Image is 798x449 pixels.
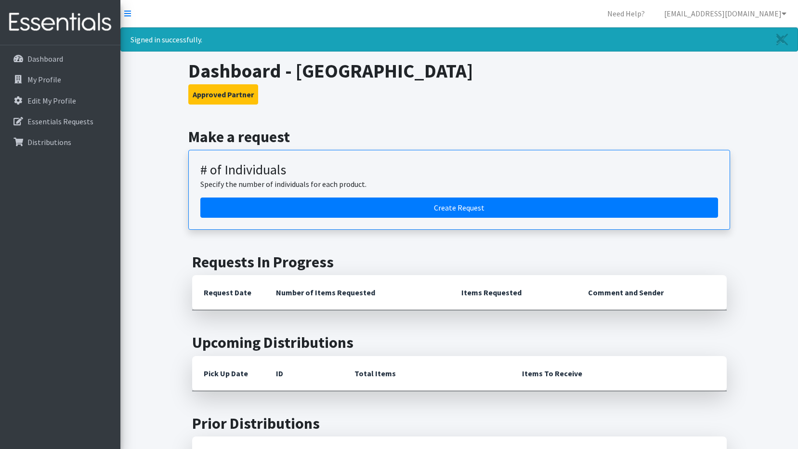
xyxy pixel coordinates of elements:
[192,414,727,433] h2: Prior Distributions
[4,132,117,152] a: Distributions
[200,162,718,178] h3: # of Individuals
[450,275,576,310] th: Items Requested
[4,112,117,131] a: Essentials Requests
[188,128,730,146] h2: Make a request
[27,117,93,126] p: Essentials Requests
[192,333,727,352] h2: Upcoming Distributions
[510,356,727,391] th: Items To Receive
[4,91,117,110] a: Edit My Profile
[343,356,510,391] th: Total Items
[192,356,264,391] th: Pick Up Date
[27,96,76,106] p: Edit My Profile
[4,70,117,89] a: My Profile
[264,275,450,310] th: Number of Items Requested
[27,75,61,84] p: My Profile
[192,275,264,310] th: Request Date
[120,27,798,52] div: Signed in successfully.
[4,6,117,39] img: HumanEssentials
[264,356,343,391] th: ID
[188,59,730,82] h1: Dashboard - [GEOGRAPHIC_DATA]
[767,28,798,51] a: Close
[188,84,258,105] button: Approved Partner
[192,253,727,271] h2: Requests In Progress
[600,4,653,23] a: Need Help?
[656,4,794,23] a: [EMAIL_ADDRESS][DOMAIN_NAME]
[27,54,63,64] p: Dashboard
[27,137,71,147] p: Distributions
[576,275,726,310] th: Comment and Sender
[4,49,117,68] a: Dashboard
[200,198,718,218] a: Create a request by number of individuals
[200,178,718,190] p: Specify the number of individuals for each product.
